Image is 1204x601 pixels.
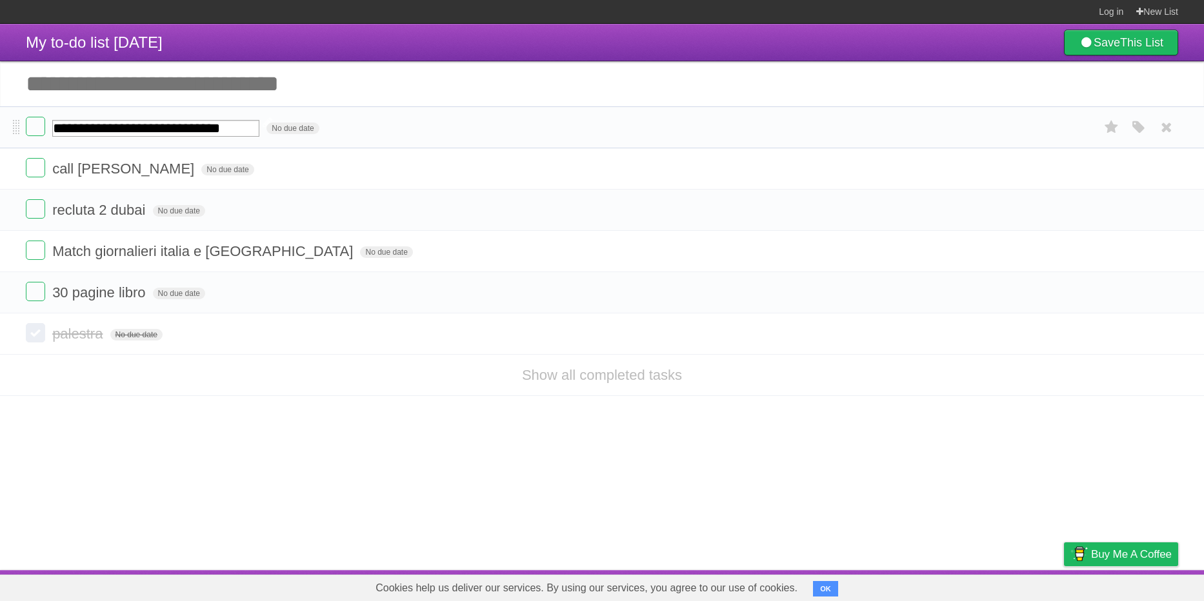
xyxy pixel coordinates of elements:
[266,123,319,134] span: No due date
[52,161,197,177] span: call [PERSON_NAME]
[52,202,148,218] span: recluta 2 dubai
[52,243,356,259] span: Match giornalieri italia e [GEOGRAPHIC_DATA]
[26,282,45,301] label: Done
[26,34,163,51] span: My to-do list [DATE]
[1047,573,1081,598] a: Privacy
[360,246,412,258] span: No due date
[1064,542,1178,566] a: Buy me a coffee
[1070,543,1088,565] img: Buy me a coffee
[26,117,45,136] label: Done
[935,573,987,598] a: Developers
[26,323,45,342] label: Done
[153,205,205,217] span: No due date
[110,329,163,340] span: No due date
[1003,573,1032,598] a: Terms
[522,367,682,383] a: Show all completed tasks
[1097,573,1178,598] a: Suggest a feature
[26,158,45,177] label: Done
[1091,543,1172,566] span: Buy me a coffee
[1099,117,1124,138] label: Star task
[1064,30,1178,55] a: SaveThis List
[52,284,148,300] span: 30 pagine libro
[26,241,45,260] label: Done
[813,581,838,596] button: OK
[1120,36,1163,49] b: This List
[201,164,254,175] span: No due date
[26,199,45,219] label: Done
[892,573,919,598] a: About
[153,288,205,299] span: No due date
[363,575,810,601] span: Cookies help us deliver our services. By using our services, you agree to our use of cookies.
[52,326,106,342] span: palestra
